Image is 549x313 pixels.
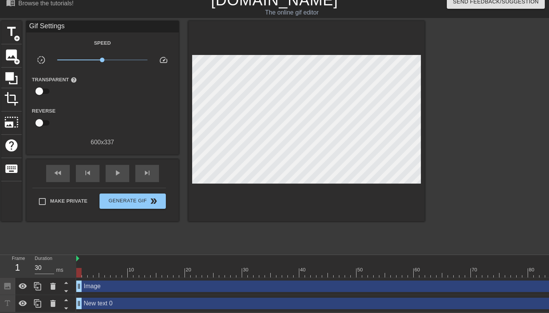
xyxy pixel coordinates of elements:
span: double_arrow [149,197,158,206]
span: add_circle [14,35,20,42]
span: speed [159,55,168,65]
div: 30 [243,266,250,274]
span: keyboard [4,161,19,176]
div: 80 [529,266,536,274]
div: 60 [414,266,421,274]
label: Duration [35,257,52,261]
div: Frame [6,255,29,277]
div: 40 [300,266,307,274]
span: add_circle [14,58,20,65]
span: help [71,77,77,83]
span: title [4,24,19,39]
div: 70 [472,266,478,274]
div: The online gif editor [187,8,397,17]
label: Speed [94,39,111,47]
div: 1 [12,261,23,274]
label: Transparent [32,76,77,84]
span: Make Private [50,197,88,205]
span: skip_previous [83,168,92,177]
button: Generate Gif [100,194,165,209]
span: help [4,138,19,153]
div: ms [56,266,63,274]
span: play_arrow [113,168,122,177]
span: skip_next [143,168,152,177]
span: Generate Gif [103,197,162,206]
span: fast_rewind [53,168,63,177]
span: image [4,48,19,62]
label: Reverse [32,107,56,115]
span: drag_handle [75,300,83,307]
div: 20 [186,266,193,274]
span: slow_motion_video [37,55,46,65]
span: crop [4,92,19,106]
span: photo_size_select_large [4,115,19,129]
span: drag_handle [75,282,83,290]
div: 50 [357,266,364,274]
div: 600 x 337 [26,138,179,147]
div: 10 [128,266,135,274]
div: Gif Settings [26,21,179,32]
